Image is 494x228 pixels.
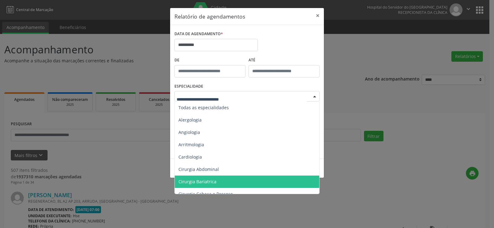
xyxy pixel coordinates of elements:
label: De [174,56,245,65]
span: Cardiologia [178,154,202,160]
span: Alergologia [178,117,202,123]
label: ATÉ [249,56,320,65]
button: Close [312,8,324,23]
span: Arritmologia [178,142,204,147]
label: DATA DE AGENDAMENTO [174,29,223,39]
span: Cirurgia Bariatrica [178,179,216,184]
span: Angiologia [178,129,200,135]
h5: Relatório de agendamentos [174,12,245,20]
span: Cirurgia Cabeça e Pescoço [178,191,233,197]
label: ESPECIALIDADE [174,82,203,91]
span: Todas as especialidades [178,105,229,110]
span: Cirurgia Abdominal [178,166,219,172]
